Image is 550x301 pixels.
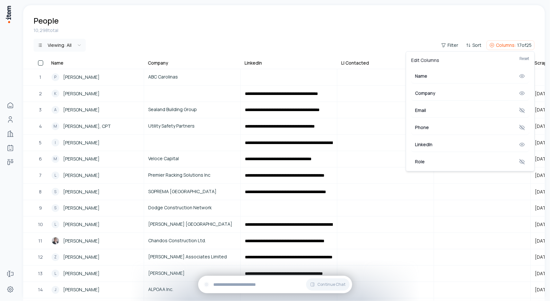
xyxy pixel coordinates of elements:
[415,91,435,96] label: Company
[415,160,425,164] label: Role
[415,142,432,147] label: LinkedIn
[415,74,427,78] label: Name
[411,57,439,64] p: Edit Columns
[415,125,429,130] label: Phone
[519,57,529,61] button: Reset
[415,108,426,113] label: Email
